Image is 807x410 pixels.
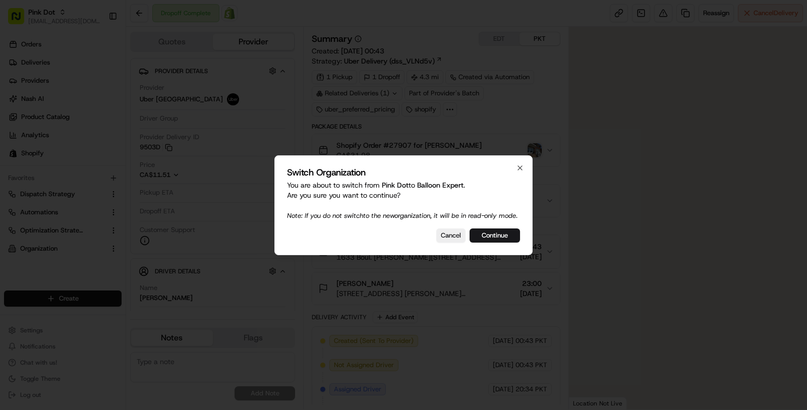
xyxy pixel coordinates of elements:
[382,181,409,190] span: Pink Dot
[287,180,520,220] p: You are about to switch from to . Are you sure you want to continue?
[287,211,517,220] span: Note: If you do not switch to the new organization, it will be in read-only mode.
[470,228,520,243] button: Continue
[436,228,466,243] button: Cancel
[417,181,464,190] span: Balloon Expert
[287,168,520,177] h2: Switch Organization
